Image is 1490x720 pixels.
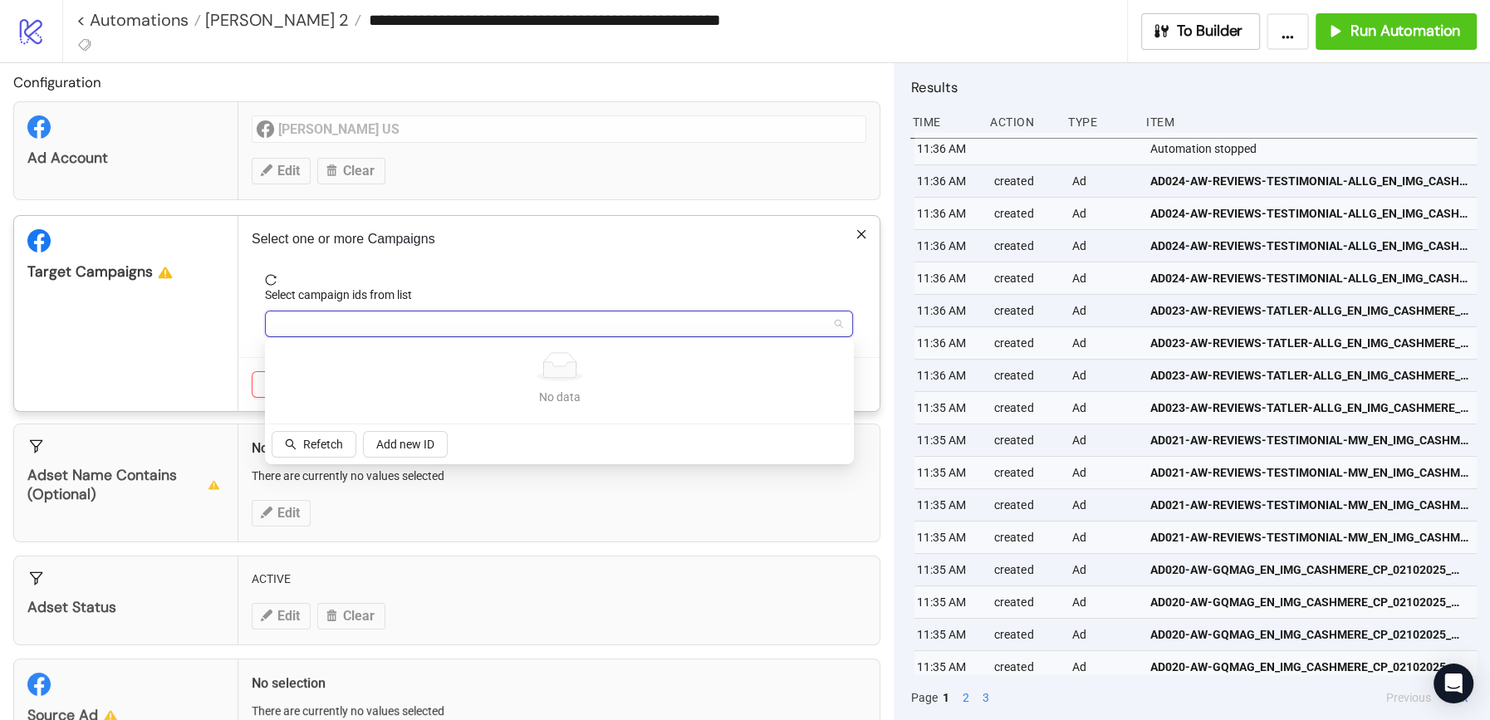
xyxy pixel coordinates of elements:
[1150,237,1469,255] span: AD024-AW-REVIEWS-TESTIMONIAL-ALLG_EN_IMG_CASHMERE_CP_02102025_ALLG_NSE_SC9_USP10_AW25_
[1071,262,1137,294] div: Ad
[910,688,937,707] span: Page
[1150,327,1469,359] a: AD023-AW-REVIEWS-TATLER-ALLG_EN_IMG_CASHMERE_CP_02102025_ALLG_NSE_SC9_USP10_AW25_
[1071,295,1137,326] div: Ad
[303,438,343,451] span: Refetch
[1150,424,1469,456] a: AD021-AW-REVIEWS-TESTIMONIAL-MW_EN_IMG_CASHMERE_CP_02102025_M_NSE_SC9_USP10_AW25_
[1144,106,1477,138] div: Item
[1071,360,1137,391] div: Ad
[1071,586,1137,618] div: Ad
[914,295,981,326] div: 11:36 AM
[1381,688,1436,707] button: Previous
[363,431,448,458] button: Add new ID
[1071,424,1137,456] div: Ad
[993,165,1059,197] div: created
[13,71,880,93] h2: Configuration
[993,198,1059,229] div: created
[1071,457,1137,488] div: Ad
[914,262,981,294] div: 11:36 AM
[1150,198,1469,229] a: AD024-AW-REVIEWS-TESTIMONIAL-ALLG_EN_IMG_CASHMERE_CP_02102025_ALLG_NSE_SC9_USP10_AW25_
[1150,295,1469,326] a: AD023-AW-REVIEWS-TATLER-ALLG_EN_IMG_CASHMERE_CP_02102025_ALLG_NSE_SC9_USP10_AW25_
[285,438,297,450] span: search
[1150,366,1469,384] span: AD023-AW-REVIEWS-TATLER-ALLG_EN_IMG_CASHMERE_CP_02102025_ALLG_NSE_SC9_USP10_AW25_
[914,424,981,456] div: 11:35 AM
[914,522,981,553] div: 11:35 AM
[1150,204,1469,223] span: AD024-AW-REVIEWS-TESTIMONIAL-ALLG_EN_IMG_CASHMERE_CP_02102025_ALLG_NSE_SC9_USP10_AW25_
[76,12,201,28] a: < Automations
[1267,13,1309,50] button: ...
[272,431,356,458] button: Refetch
[1150,392,1469,424] a: AD023-AW-REVIEWS-TATLER-ALLG_EN_IMG_CASHMERE_CP_02102025_ALLG_NSE_SC9_USP10_AW25_
[1150,172,1469,190] span: AD024-AW-REVIEWS-TESTIMONIAL-ALLG_EN_IMG_CASHMERE_CP_02102025_ALLG_NSE_SC9_USP10_AW25_
[910,76,1477,98] h2: Results
[910,106,977,138] div: Time
[1150,360,1469,391] a: AD023-AW-REVIEWS-TATLER-ALLG_EN_IMG_CASHMERE_CP_02102025_ALLG_NSE_SC9_USP10_AW25_
[27,262,224,282] div: Target Campaigns
[914,133,981,164] div: 11:36 AM
[201,12,361,28] a: [PERSON_NAME] 2
[855,228,867,240] span: close
[265,286,423,304] label: Select campaign ids from list
[993,522,1059,553] div: created
[1177,22,1243,41] span: To Builder
[1434,664,1473,703] div: Open Intercom Messenger
[937,688,953,707] button: 1
[252,229,866,249] p: Select one or more Campaigns
[265,274,853,286] span: reload
[914,360,981,391] div: 11:36 AM
[1150,489,1469,521] a: AD021-AW-REVIEWS-TESTIMONIAL-MW_EN_IMG_CASHMERE_CP_02102025_M_NSE_SC9_USP10_AW25_
[1150,301,1469,320] span: AD023-AW-REVIEWS-TATLER-ALLG_EN_IMG_CASHMERE_CP_02102025_ALLG_NSE_SC9_USP10_AW25_
[376,438,434,451] span: Add new ID
[1150,457,1469,488] a: AD021-AW-REVIEWS-TESTIMONIAL-MW_EN_IMG_CASHMERE_CP_02102025_M_NSE_SC9_USP10_AW25_
[977,688,993,707] button: 3
[1066,106,1133,138] div: Type
[993,651,1059,683] div: created
[914,651,981,683] div: 11:35 AM
[988,106,1055,138] div: Action
[914,230,981,262] div: 11:36 AM
[957,688,973,707] button: 2
[1150,528,1469,546] span: AD021-AW-REVIEWS-TESTIMONIAL-MW_EN_IMG_CASHMERE_CP_02102025_M_NSE_SC9_USP10_AW25_
[914,489,981,521] div: 11:35 AM
[1071,651,1137,683] div: Ad
[1071,165,1137,197] div: Ad
[1150,399,1469,417] span: AD023-AW-REVIEWS-TATLER-ALLG_EN_IMG_CASHMERE_CP_02102025_ALLG_NSE_SC9_USP10_AW25_
[1071,230,1137,262] div: Ad
[914,619,981,650] div: 11:35 AM
[1150,625,1469,644] span: AD020-AW-GQMAG_EN_IMG_CASHMERE_CP_02102025_M_NSE_SC9_USP10_AW25_
[993,554,1059,585] div: created
[1071,619,1137,650] div: Ad
[1150,165,1469,197] a: AD024-AW-REVIEWS-TESTIMONIAL-ALLG_EN_IMG_CASHMERE_CP_02102025_ALLG_NSE_SC9_USP10_AW25_
[993,392,1059,424] div: created
[993,262,1059,294] div: created
[1150,431,1469,449] span: AD021-AW-REVIEWS-TESTIMONIAL-MW_EN_IMG_CASHMERE_CP_02102025_M_NSE_SC9_USP10_AW25_
[285,388,834,406] div: No data
[914,586,981,618] div: 11:35 AM
[1071,554,1137,585] div: Ad
[914,457,981,488] div: 11:35 AM
[993,424,1059,456] div: created
[1071,392,1137,424] div: Ad
[914,198,981,229] div: 11:36 AM
[201,9,349,31] span: [PERSON_NAME] 2
[993,327,1059,359] div: created
[275,314,516,334] input: Select campaign ids from list
[1141,13,1261,50] button: To Builder
[914,327,981,359] div: 11:36 AM
[914,392,981,424] div: 11:35 AM
[1150,522,1469,553] a: AD021-AW-REVIEWS-TESTIMONIAL-MW_EN_IMG_CASHMERE_CP_02102025_M_NSE_SC9_USP10_AW25_
[1071,522,1137,553] div: Ad
[1150,561,1469,579] span: AD020-AW-GQMAG_EN_IMG_CASHMERE_CP_02102025_M_NSE_SC9_USP10_AW25_
[993,295,1059,326] div: created
[1149,133,1481,164] div: Automation stopped
[252,371,313,398] button: Cancel
[993,457,1059,488] div: created
[1150,554,1469,585] a: AD020-AW-GQMAG_EN_IMG_CASHMERE_CP_02102025_M_NSE_SC9_USP10_AW25_
[1350,22,1460,41] span: Run Automation
[993,619,1059,650] div: created
[1150,269,1469,287] span: AD024-AW-REVIEWS-TESTIMONIAL-ALLG_EN_IMG_CASHMERE_CP_02102025_ALLG_NSE_SC9_USP10_AW25_
[1071,198,1137,229] div: Ad
[914,165,981,197] div: 11:36 AM
[914,554,981,585] div: 11:35 AM
[1150,496,1469,514] span: AD021-AW-REVIEWS-TESTIMONIAL-MW_EN_IMG_CASHMERE_CP_02102025_M_NSE_SC9_USP10_AW25_
[1150,658,1469,676] span: AD020-AW-GQMAG_EN_IMG_CASHMERE_CP_02102025_M_NSE_SC9_USP10_AW25_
